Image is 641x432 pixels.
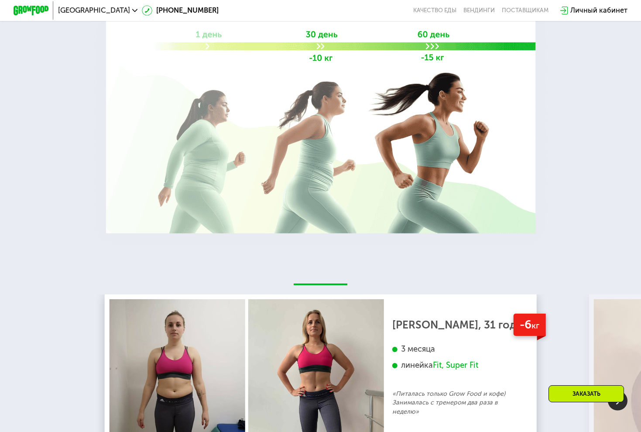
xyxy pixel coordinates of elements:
[531,321,539,331] span: кг
[570,5,627,16] div: Личный кабинет
[463,7,495,14] a: Вендинги
[392,321,523,329] div: [PERSON_NAME], 31 год
[514,314,546,336] div: -6
[392,344,523,355] div: 3 месяца
[58,7,130,14] span: [GEOGRAPHIC_DATA]
[392,390,523,416] p: «Питалась только Grow Food и кофе) Занималась с тренером два раза в неделю»
[413,7,456,14] a: Качество еды
[433,360,478,371] div: Fit, Super Fit
[142,5,219,16] a: [PHONE_NUMBER]
[548,385,624,402] div: Заказать
[502,7,548,14] div: поставщикам
[392,360,523,371] div: линейка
